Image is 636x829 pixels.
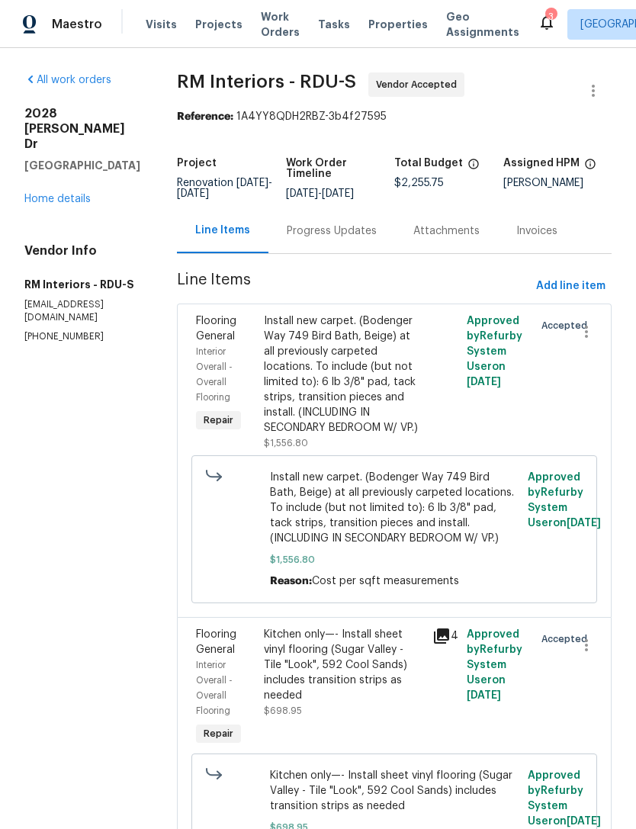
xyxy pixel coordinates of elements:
[177,111,233,122] b: Reference:
[467,690,501,701] span: [DATE]
[24,75,111,85] a: All work orders
[528,472,601,529] span: Approved by Refurby System User on
[24,194,91,204] a: Home details
[545,9,556,24] div: 3
[446,9,519,40] span: Geo Assignments
[264,313,424,435] div: Install new carpet. (Bodenger Way 749 Bird Bath, Beige) at all previously carpeted locations. To ...
[312,576,459,586] span: Cost per sqft measurements
[528,770,601,827] span: Approved by Refurby System User on
[195,223,250,238] div: Line Items
[177,109,612,124] div: 1A4YY8QDH2RBZ-3b4f27595
[52,17,102,32] span: Maestro
[177,178,272,199] span: -
[177,158,217,169] h5: Project
[467,377,501,387] span: [DATE]
[322,188,354,199] span: [DATE]
[376,77,463,92] span: Vendor Accepted
[503,158,580,169] h5: Assigned HPM
[264,706,302,715] span: $698.95
[270,552,518,567] span: $1,556.80
[264,439,308,448] span: $1,556.80
[24,106,140,152] h2: 2028 [PERSON_NAME] Dr
[261,9,300,40] span: Work Orders
[541,318,593,333] span: Accepted
[24,330,140,343] p: [PHONE_NUMBER]
[567,816,601,827] span: [DATE]
[516,223,557,239] div: Invoices
[536,277,605,296] span: Add line item
[270,470,518,546] span: Install new carpet. (Bodenger Way 749 Bird Bath, Beige) at all previously carpeted locations. To ...
[24,158,140,173] h5: [GEOGRAPHIC_DATA]
[394,158,463,169] h5: Total Budget
[198,413,239,428] span: Repair
[286,188,354,199] span: -
[236,178,268,188] span: [DATE]
[467,316,522,387] span: Approved by Refurby System User on
[198,726,239,741] span: Repair
[467,158,480,178] span: The total cost of line items that have been proposed by Opendoor. This sum includes line items th...
[270,768,518,814] span: Kitchen only—- Install sheet vinyl flooring (Sugar Valley - Tile "Look", 592 Cool Sands) includes...
[530,272,612,300] button: Add line item
[287,223,377,239] div: Progress Updates
[394,178,444,188] span: $2,255.75
[196,347,233,402] span: Interior Overall - Overall Flooring
[503,178,612,188] div: [PERSON_NAME]
[146,17,177,32] span: Visits
[318,19,350,30] span: Tasks
[24,243,140,259] h4: Vendor Info
[196,316,236,342] span: Flooring General
[541,631,593,647] span: Accepted
[467,629,522,701] span: Approved by Refurby System User on
[264,627,424,703] div: Kitchen only—- Install sheet vinyl flooring (Sugar Valley - Tile "Look", 592 Cool Sands) includes...
[413,223,480,239] div: Attachments
[196,660,233,715] span: Interior Overall - Overall Flooring
[24,277,140,292] h5: RM Interiors - RDU-S
[368,17,428,32] span: Properties
[196,629,236,655] span: Flooring General
[432,627,457,645] div: 4
[286,158,395,179] h5: Work Order Timeline
[177,178,272,199] span: Renovation
[286,188,318,199] span: [DATE]
[24,298,140,324] p: [EMAIL_ADDRESS][DOMAIN_NAME]
[584,158,596,178] span: The hpm assigned to this work order.
[270,576,312,586] span: Reason:
[567,518,601,529] span: [DATE]
[195,17,243,32] span: Projects
[177,188,209,199] span: [DATE]
[177,72,356,91] span: RM Interiors - RDU-S
[177,272,530,300] span: Line Items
